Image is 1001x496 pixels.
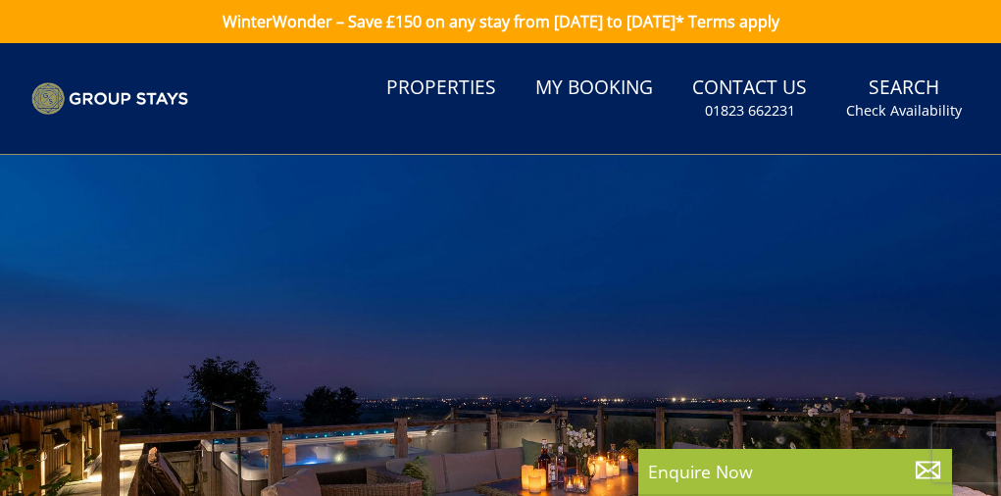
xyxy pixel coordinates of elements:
[378,67,504,111] a: Properties
[705,101,795,121] small: 01823 662231
[31,82,188,116] img: Group Stays
[527,67,661,111] a: My Booking
[684,67,815,130] a: Contact Us01823 662231
[648,459,942,484] p: Enquire Now
[838,67,970,130] a: SearchCheck Availability
[846,101,962,121] small: Check Availability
